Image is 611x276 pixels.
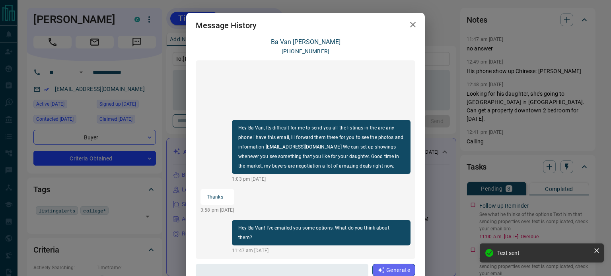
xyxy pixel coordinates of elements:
[271,38,341,46] a: Ba Van [PERSON_NAME]
[497,250,590,256] div: Text sent
[282,47,329,56] p: [PHONE_NUMBER]
[186,13,266,38] h2: Message History
[238,123,404,171] p: Hey Ba Van, Its difficult for me to send you all the listings in the are any phone i have this em...
[238,223,404,242] p: Hey Ba Van! I've emailed you some options. What do you think about them?
[232,247,411,254] p: 11:47 am [DATE]
[207,192,228,202] p: Thanks
[232,176,411,183] p: 1:03 pm [DATE]
[200,207,234,214] p: 3:58 pm [DATE]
